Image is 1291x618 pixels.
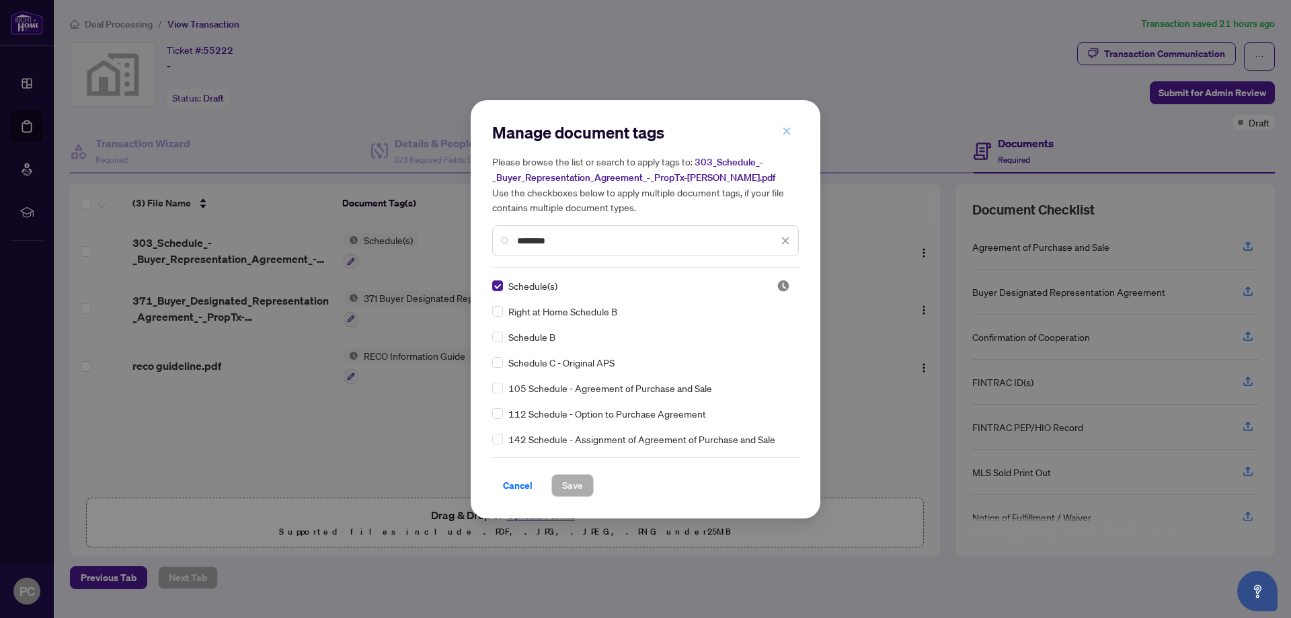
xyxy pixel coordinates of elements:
h2: Manage document tags [492,122,799,143]
span: Cancel [503,475,533,496]
span: 303_Schedule_-_Buyer_Representation_Agreement_-_PropTx-[PERSON_NAME].pdf [492,156,775,184]
button: Cancel [492,474,543,497]
span: Schedule B [508,330,555,344]
span: Right at Home Schedule B [508,304,617,319]
span: Schedule C - Original APS [508,355,615,370]
span: close [782,126,791,136]
span: 142 Schedule - Assignment of Agreement of Purchase and Sale [508,432,775,447]
h5: Please browse the list or search to apply tags to: Use the checkboxes below to apply multiple doc... [492,154,799,215]
span: close [781,236,790,245]
span: 112 Schedule - Option to Purchase Agreement [508,406,706,421]
button: Open asap [1237,571,1278,611]
span: 105 Schedule - Agreement of Purchase and Sale [508,381,712,395]
img: status [777,279,790,293]
button: Save [551,474,594,497]
span: Pending Review [777,279,790,293]
span: Schedule(s) [508,278,557,293]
